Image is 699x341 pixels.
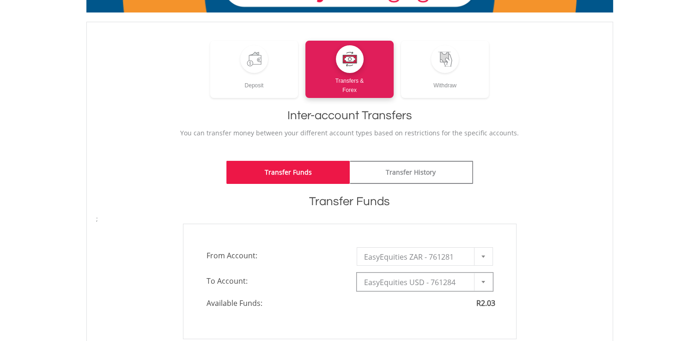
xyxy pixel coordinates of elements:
a: Withdraw [401,41,489,98]
span: EasyEquities USD - 761284 [364,273,472,292]
h1: Inter-account Transfers [96,107,603,124]
span: EasyEquities ZAR - 761281 [364,248,472,266]
span: From Account: [200,247,350,264]
a: Deposit [210,41,298,98]
div: Withdraw [401,73,489,90]
span: Available Funds: [200,298,350,309]
p: You can transfer money between your different account types based on restrictions for the specifi... [96,128,603,138]
a: Transfer History [350,161,473,184]
a: Transfer Funds [226,161,350,184]
div: Transfers & Forex [305,73,394,95]
a: Transfers &Forex [305,41,394,98]
h1: Transfer Funds [96,193,603,210]
span: R2.03 [476,298,495,308]
span: To Account: [200,273,350,289]
div: Deposit [210,73,298,90]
